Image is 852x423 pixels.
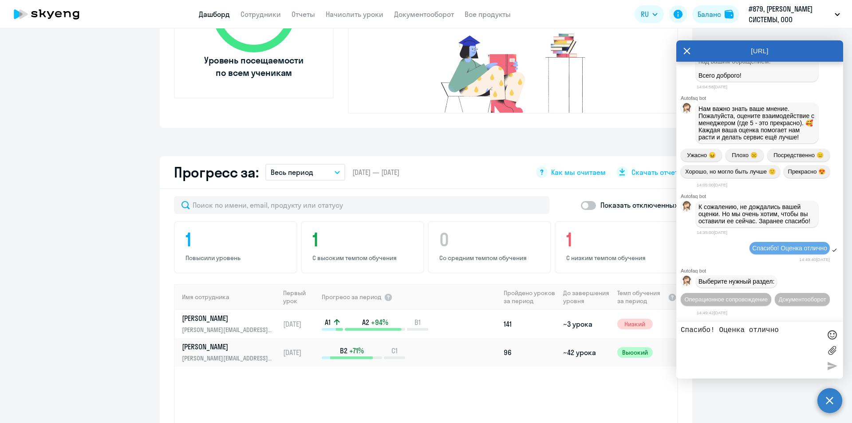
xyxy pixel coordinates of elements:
div: Autofaq bot [681,95,843,101]
button: Ужасно 😖 [681,149,722,162]
p: [PERSON_NAME][EMAIL_ADDRESS][DOMAIN_NAME] [182,325,273,335]
td: 141 [500,310,560,338]
p: Повысили уровень [185,254,288,262]
th: Пройдено уроков за период [500,284,560,310]
span: A1 [325,317,331,327]
time: 14:04:58[DATE] [697,84,727,89]
span: Выберите нужный раздел: [698,278,774,285]
span: RU [641,9,649,20]
span: C1 [391,346,398,356]
a: [PERSON_NAME][PERSON_NAME][EMAIL_ADDRESS][DOMAIN_NAME] [182,313,279,335]
p: Весь период [271,167,313,178]
img: no-truants [424,31,602,113]
span: Высокий [617,347,653,358]
span: Прогресс за период [322,293,381,301]
button: Посредственно 😑 [767,149,830,162]
span: +94% [371,317,388,327]
a: Все продукты [465,10,511,19]
span: +71% [349,346,364,356]
span: Прекрасно 😍 [788,168,825,175]
button: Хорошо, но могло быть лучше 🙂 [681,165,780,178]
input: Поиск по имени, email, продукту или статусу [174,196,549,214]
img: bot avatar [681,201,692,214]
button: Прекрасно 😍 [784,165,830,178]
a: Дашборд [199,10,230,19]
h4: 1 [312,229,415,250]
time: 14:05:00[DATE] [697,182,727,187]
label: Лимит 10 файлов [825,344,839,357]
span: Скачать отчет [631,167,678,177]
span: Низкий [617,319,653,329]
th: Первый урок [280,284,321,310]
a: Отчеты [292,10,315,19]
span: Как мы считаем [551,167,606,177]
p: Показать отключенных [600,200,678,210]
p: С низким темпом обучения [566,254,669,262]
p: #879, [PERSON_NAME] СИСТЕМЫ, ООО [749,4,831,25]
button: Балансbalance [692,5,739,23]
a: Начислить уроки [326,10,383,19]
span: Уровень посещаемости по всем ученикам [203,54,305,79]
button: Операционное сопровождение [681,293,771,306]
div: Autofaq bot [681,268,843,273]
th: Имя сотрудника [175,284,280,310]
span: Темп обучения за период [617,289,665,305]
button: #879, [PERSON_NAME] СИСТЕМЫ, ООО [744,4,844,25]
span: B2 [340,346,347,356]
td: [DATE] [280,338,321,367]
div: Autofaq bot [681,194,843,199]
button: Плохо ☹️ [726,149,764,162]
span: B1 [414,317,421,327]
button: Весь период [265,164,345,181]
span: Посредственно 😑 [773,152,823,158]
img: bot avatar [681,103,692,116]
td: [DATE] [280,310,321,338]
time: 14:49:40[DATE] [799,257,830,262]
span: Хорошо, но могло быть лучше 🙂 [685,168,776,175]
td: 96 [500,338,560,367]
span: К сожалению, не дождались вашей оценки. Но мы очень хотим, чтобы вы оставили ее сейчас. Заранее с... [698,203,810,225]
span: Нам важно знать ваше мнение. Пожалуйста, оцените взаимодействие с менеджером (где 5 - это прекрас... [698,105,816,141]
img: balance [725,10,734,19]
p: [PERSON_NAME][EMAIL_ADDRESS][DOMAIN_NAME] [182,353,273,363]
p: [PERSON_NAME] [182,342,273,352]
h2: Прогресс за: [174,163,258,181]
span: Спасибо! Оценка отлично [752,245,827,252]
span: [DATE] — [DATE] [352,167,399,177]
button: Документооборот [775,293,830,306]
td: ~42 урока [560,338,613,367]
a: Документооборот [394,10,454,19]
span: Документооборот [779,296,826,303]
a: [PERSON_NAME][PERSON_NAME][EMAIL_ADDRESS][DOMAIN_NAME] [182,342,279,363]
button: RU [635,5,664,23]
td: ~3 урока [560,310,613,338]
time: 14:35:00[DATE] [697,230,727,235]
p: С высоким темпом обучения [312,254,415,262]
h4: 1 [566,229,669,250]
time: 14:49:42[DATE] [697,310,727,315]
a: Сотрудники [241,10,281,19]
th: До завершения уровня [560,284,613,310]
h4: 1 [185,229,288,250]
div: Баланс [698,9,721,20]
span: A2 [362,317,369,327]
span: Ужасно 😖 [687,152,715,158]
span: Операционное сопровождение [684,296,768,303]
p: [PERSON_NAME] [182,313,273,323]
span: Плохо ☹️ [732,152,757,158]
img: bot avatar [681,276,692,289]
